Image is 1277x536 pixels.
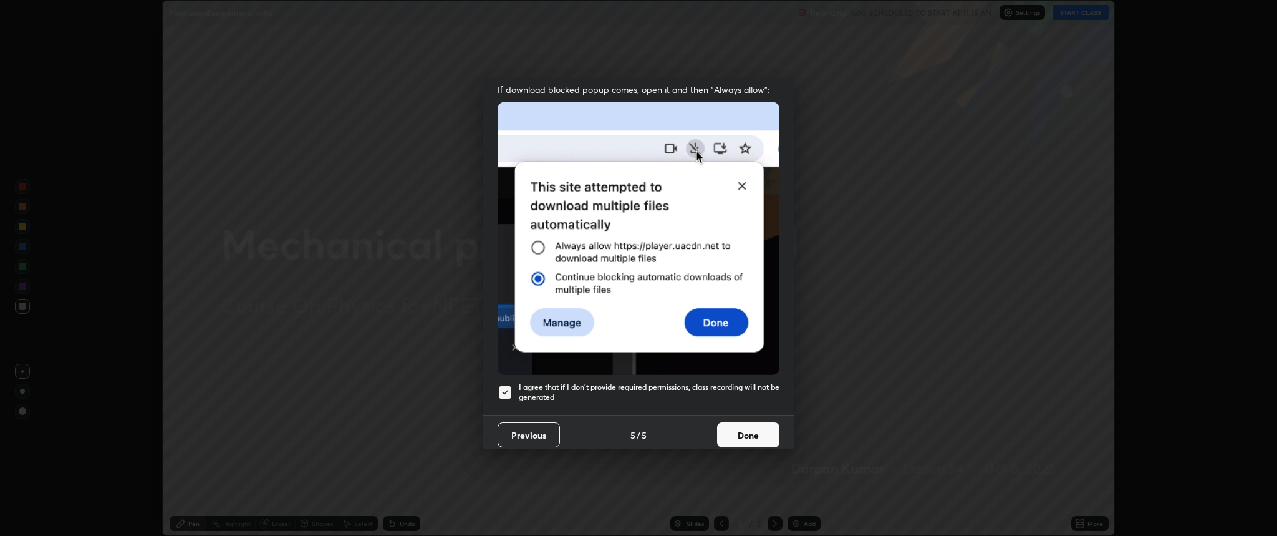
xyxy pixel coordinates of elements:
h4: / [637,429,640,442]
span: If download blocked popup comes, open it and then "Always allow": [498,84,779,95]
h4: 5 [630,429,635,442]
button: Done [717,422,779,447]
button: Previous [498,422,560,447]
img: downloads-permission-blocked.gif [498,102,779,374]
h5: I agree that if I don't provide required permissions, class recording will not be generated [519,383,779,402]
h4: 5 [642,429,647,442]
